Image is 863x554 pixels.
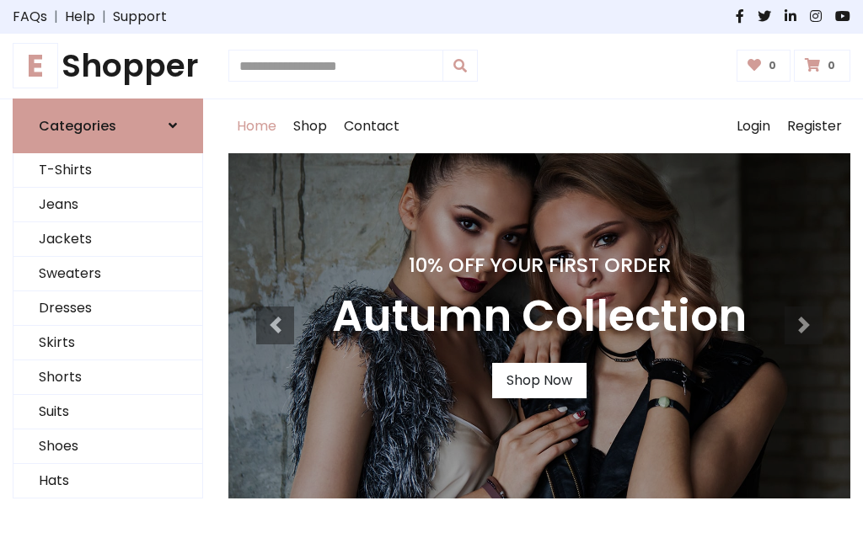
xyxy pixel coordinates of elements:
a: Shop [285,99,335,153]
a: Categories [13,99,203,153]
a: Shorts [13,360,202,395]
a: Skirts [13,326,202,360]
span: E [13,43,58,88]
a: Hats [13,464,202,498]
a: Login [728,99,779,153]
a: Shoes [13,429,202,464]
span: | [47,7,65,27]
a: Dresses [13,291,202,326]
h6: Categories [39,118,116,134]
a: FAQs [13,7,47,27]
a: Sweaters [13,257,202,291]
a: Support [113,7,167,27]
a: EShopper [13,47,203,85]
span: 0 [764,58,780,73]
a: Jeans [13,188,202,222]
a: Contact [335,99,408,153]
span: 0 [823,58,839,73]
a: 0 [794,50,850,82]
h3: Autumn Collection [332,290,747,343]
a: T-Shirts [13,153,202,188]
a: Help [65,7,95,27]
a: Shop Now [492,363,587,398]
h1: Shopper [13,47,203,85]
a: 0 [737,50,791,82]
span: | [95,7,113,27]
a: Suits [13,395,202,429]
a: Home [228,99,285,153]
h4: 10% Off Your First Order [332,253,747,277]
a: Jackets [13,222,202,257]
a: Register [779,99,850,153]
